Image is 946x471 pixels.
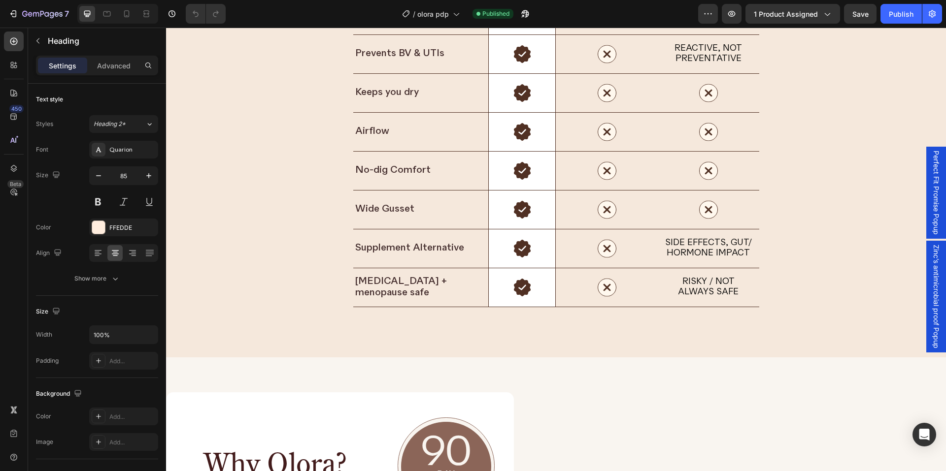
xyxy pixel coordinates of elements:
[189,249,286,271] p: [MEDICAL_DATA] + menopause safe
[90,326,158,344] input: Auto
[482,9,509,18] span: Published
[36,95,63,104] div: Text style
[4,4,73,24] button: 7
[495,16,590,37] p: Reactive, not preventative
[189,176,317,188] p: Wide Gusset
[36,387,84,401] div: Background
[109,223,156,232] div: FFEDDE
[36,270,158,287] button: Show more
[65,8,69,20] p: 7
[889,9,913,19] div: Publish
[36,120,53,128] div: Styles
[166,28,946,471] iframe: Design area
[508,250,576,270] p: Risky / not always safe
[109,146,156,155] div: Quarion
[36,438,53,446] div: Image
[109,412,156,421] div: Add...
[7,180,24,188] div: Beta
[49,61,76,71] p: Settings
[36,223,51,232] div: Color
[186,4,226,24] div: Undo/Redo
[852,10,869,18] span: Save
[74,274,120,283] div: Show more
[97,61,131,71] p: Advanced
[765,217,775,321] span: Zinc’s antimicrobial proof Popup
[189,215,317,226] p: Supplement Alternative
[36,412,51,421] div: Color
[36,330,52,339] div: Width
[745,4,840,24] button: 1 product assigned
[189,21,317,32] p: Prevents BV & UTIs
[36,247,64,260] div: Align
[94,120,126,128] span: Heading 2*
[36,356,59,365] div: Padding
[495,211,590,231] p: Side effects, gut/ hormone impact
[912,423,936,446] div: Open Intercom Messenger
[48,35,154,47] p: Heading
[36,169,62,182] div: Size
[36,305,62,318] div: Size
[9,105,24,113] div: 450
[844,4,877,24] button: Save
[754,9,818,19] span: 1 product assigned
[89,115,158,133] button: Heading 2*
[189,60,317,71] p: Keeps you dry
[880,4,922,24] button: Publish
[417,9,449,19] span: olora pdp
[36,420,182,457] h2: why olora?
[189,137,317,149] p: No-dig Comfort
[109,357,156,366] div: Add...
[36,145,48,154] div: Font
[765,123,775,207] span: Perfect Fit Promise Popup
[413,9,415,19] span: /
[189,98,317,110] p: Airflow
[109,438,156,447] div: Add...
